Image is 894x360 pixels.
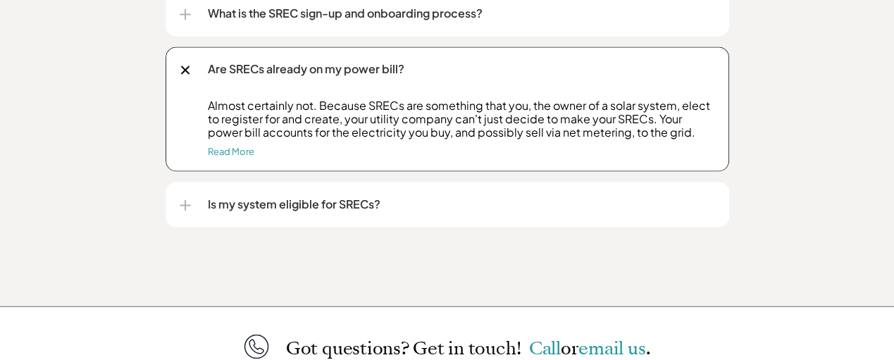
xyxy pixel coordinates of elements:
[208,5,715,22] p: What is the SREC sign-up and onboarding process?
[529,335,561,360] a: Call
[561,335,579,360] span: or
[208,99,715,139] p: Almost certainly not. Because SRECs are something that you, the owner of a solar system, elect to...
[578,335,645,360] a: email us
[286,338,650,357] p: Got questions? Get in touch!
[208,146,254,157] a: Read More
[208,61,715,77] p: Are SRECs already on my power bill?
[645,335,650,360] span: .
[208,196,715,213] p: Is my system eligible for SRECs?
